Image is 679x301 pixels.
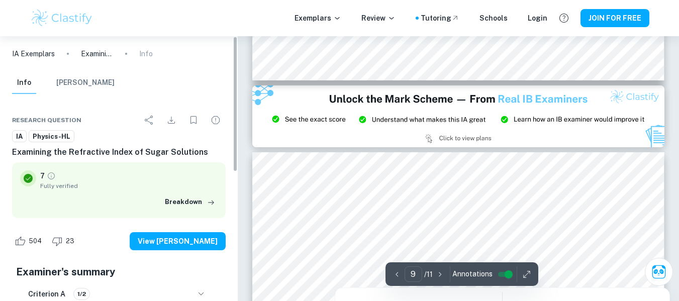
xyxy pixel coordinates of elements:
a: IA Exemplars [12,48,55,59]
p: Info [139,48,153,59]
div: Share [139,110,159,130]
p: / 11 [424,269,433,280]
button: [PERSON_NAME] [56,72,115,94]
p: Exemplars [295,13,341,24]
a: Schools [479,13,508,24]
button: View [PERSON_NAME] [130,232,226,250]
img: Ad [252,85,664,147]
a: Physics-HL [29,130,74,143]
button: Help and Feedback [555,10,572,27]
span: 504 [23,236,47,246]
span: 1/2 [74,289,89,298]
button: Ask Clai [645,258,673,286]
span: Physics-HL [29,132,74,142]
span: Fully verified [40,181,218,190]
div: Dislike [49,233,80,249]
button: JOIN FOR FREE [580,9,649,27]
p: Examining the Refractive Index of Sugar Solutions [81,48,113,59]
h5: Examiner's summary [16,264,222,279]
span: IA [13,132,26,142]
div: Like [12,233,47,249]
div: Report issue [206,110,226,130]
img: Clastify logo [30,8,94,28]
p: 7 [40,170,45,181]
a: IA [12,130,27,143]
h6: Criterion A [28,288,65,299]
button: Info [12,72,36,94]
span: 23 [60,236,80,246]
button: Breakdown [162,194,218,210]
div: Bookmark [183,110,204,130]
a: Grade fully verified [47,171,56,180]
span: Research question [12,116,81,125]
a: Login [528,13,547,24]
a: Tutoring [421,13,459,24]
span: Annotations [452,269,493,279]
p: Review [361,13,396,24]
div: Download [161,110,181,130]
h6: Examining the Refractive Index of Sugar Solutions [12,146,226,158]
